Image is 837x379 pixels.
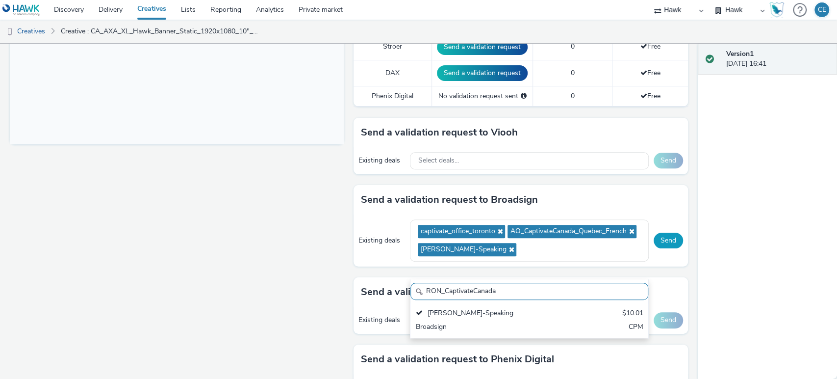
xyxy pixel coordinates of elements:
button: Send a validation request [437,39,528,55]
h3: Send a validation request to MyAdbooker [361,285,550,299]
a: Creative : CA_AXA_XL_Hawk_Banner_Static_1920x1080_10"_ENERGY-TRANSITION_ENG_20251008 [56,20,265,43]
h3: Send a validation request to Phenix Digital [361,352,554,367]
div: Please select a deal below and click on Send to send a validation request to Phenix Digital. [521,91,527,101]
img: dooh [5,27,15,37]
button: Send a validation request [437,65,528,81]
div: No validation request sent [437,91,528,101]
a: Hawk Academy [769,2,788,18]
span: Select deals... [418,157,458,165]
span: Free [640,42,660,51]
div: Existing deals [358,236,405,245]
span: AO_CaptivateCanada_Quebec_French [510,227,626,236]
div: [DATE] 16:41 [726,49,829,69]
button: Send [654,153,683,168]
button: Send [654,312,683,328]
span: 0 [571,91,575,101]
div: [PERSON_NAME]-Speaking [415,308,565,320]
img: Hawk Academy [769,2,784,18]
h3: Send a validation request to Viooh [361,125,518,140]
span: 0 [571,68,575,78]
span: 0 [571,42,575,51]
td: DAX [354,60,432,86]
div: Broadsign [415,322,565,333]
img: undefined Logo [2,4,40,16]
span: Free [640,68,660,78]
span: captivate_office_toronto [420,227,495,236]
span: Free [640,91,660,101]
td: Phenix Digital [354,86,432,106]
div: CE [818,2,826,17]
div: Existing deals [358,315,405,325]
span: [PERSON_NAME]-Speaking [420,245,506,254]
strong: Version 1 [726,49,754,58]
div: $10.01 [622,308,643,320]
input: Search...... [410,283,648,300]
td: Stroer [354,34,432,60]
h3: Send a validation request to Broadsign [361,192,538,207]
div: CPM [629,322,643,333]
button: Send [654,233,683,248]
div: Existing deals [358,156,405,165]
